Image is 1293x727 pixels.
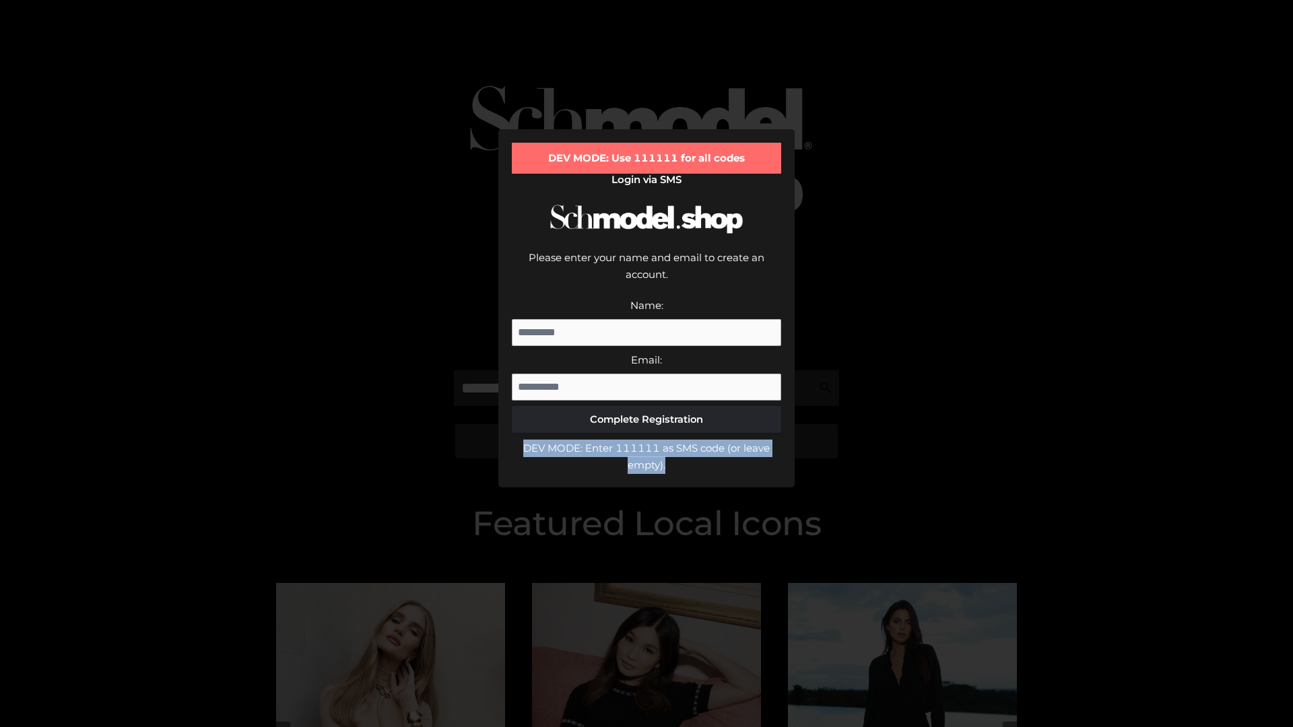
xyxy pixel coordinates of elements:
h2: Login via SMS [512,174,781,186]
button: Complete Registration [512,406,781,433]
img: Schmodel Logo [545,193,748,246]
label: Email: [631,353,662,366]
div: DEV MODE: Enter 111111 as SMS code (or leave empty). [512,440,781,474]
div: Please enter your name and email to create an account. [512,249,781,297]
div: DEV MODE: Use 111111 for all codes [512,143,781,174]
label: Name: [630,299,663,312]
